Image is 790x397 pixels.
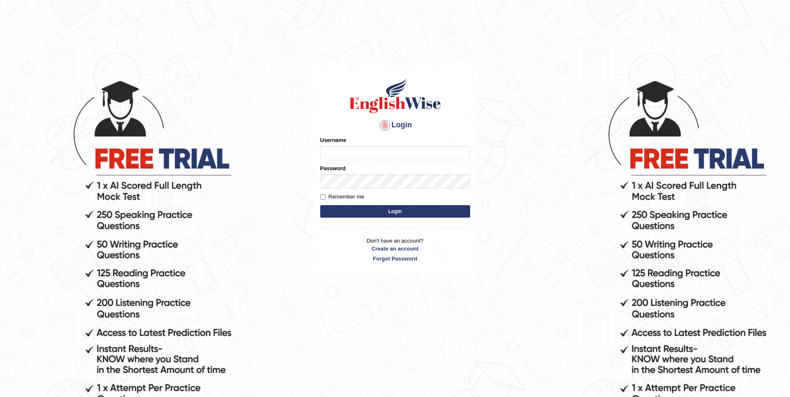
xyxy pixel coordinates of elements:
[348,77,443,114] img: Logo of English Wise sign in for intelligent practice with AI
[320,245,470,253] a: Create an account
[320,193,364,201] label: Remember me
[320,255,470,263] a: Forgot Password
[320,237,470,263] p: Don't have an account?
[320,136,346,144] label: Username
[320,164,346,172] label: Password
[320,194,326,200] input: Remember me
[320,205,470,218] button: Login
[320,119,470,132] h4: Login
